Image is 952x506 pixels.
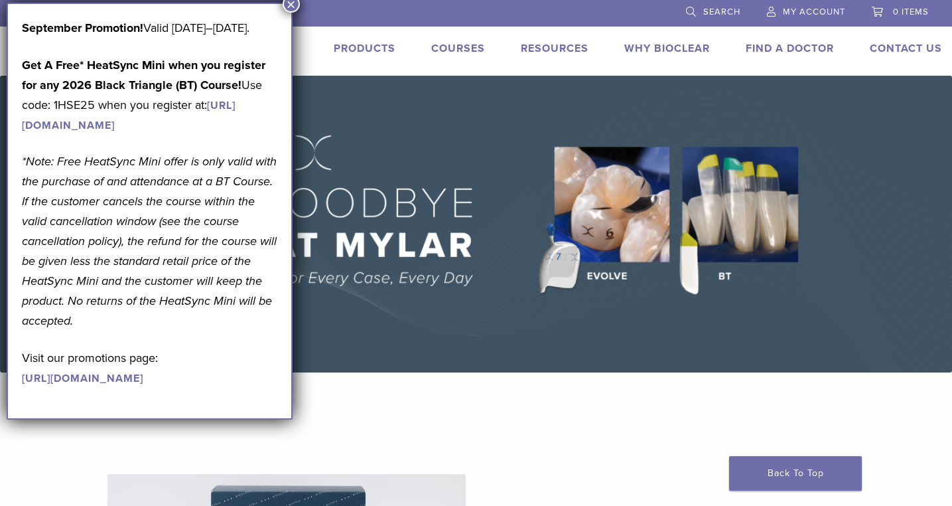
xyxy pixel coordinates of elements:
a: Products [334,42,395,55]
em: *Note: Free HeatSync Mini offer is only valid with the purchase of and attendance at a BT Course.... [22,154,277,328]
a: Contact Us [870,42,942,55]
a: Find A Doctor [746,42,834,55]
p: Use code: 1HSE25 when you register at: [22,55,277,135]
a: [URL][DOMAIN_NAME] [22,99,236,132]
a: [URL][DOMAIN_NAME] [22,372,143,385]
span: Search [703,7,740,17]
b: September Promotion! [22,21,143,35]
strong: Get A Free* HeatSync Mini when you register for any 2026 Black Triangle (BT) Course! [22,58,265,92]
p: Visit our promotions page: [22,348,277,388]
a: Why Bioclear [624,42,710,55]
a: Back To Top [729,456,862,491]
a: Courses [431,42,485,55]
p: Valid [DATE]–[DATE]. [22,18,277,38]
a: Resources [521,42,588,55]
span: My Account [783,7,845,17]
span: 0 items [893,7,929,17]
